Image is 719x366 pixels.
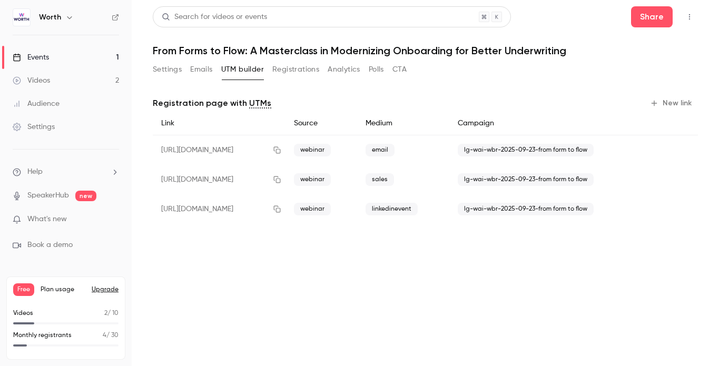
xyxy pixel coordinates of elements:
[392,61,407,78] button: CTA
[153,135,285,165] div: [URL][DOMAIN_NAME]
[153,112,285,135] div: Link
[103,331,119,340] p: / 30
[13,75,50,86] div: Videos
[366,144,395,156] span: email
[153,44,698,57] h1: From Forms to Flow: A Masterclass in Modernizing Onboarding for Better Underwriting
[104,309,119,318] p: / 10
[13,98,60,109] div: Audience
[13,166,119,177] li: help-dropdown-opener
[221,61,264,78] button: UTM builder
[458,173,594,186] span: lg-wai-wbr-2025-09-23-from form to flow
[92,285,119,294] button: Upgrade
[294,173,331,186] span: webinar
[27,240,73,251] span: Book a demo
[646,95,698,112] button: New link
[13,52,49,63] div: Events
[458,203,594,215] span: lg-wai-wbr-2025-09-23-from form to flow
[153,97,271,110] p: Registration page with
[458,144,594,156] span: lg-wai-wbr-2025-09-23-from form to flow
[272,61,319,78] button: Registrations
[369,61,384,78] button: Polls
[631,6,673,27] button: Share
[13,331,72,340] p: Monthly registrants
[285,112,357,135] div: Source
[13,122,55,132] div: Settings
[27,166,43,177] span: Help
[190,61,212,78] button: Emails
[104,310,107,316] span: 2
[294,144,331,156] span: webinar
[153,165,285,194] div: [URL][DOMAIN_NAME]
[75,191,96,201] span: new
[41,285,85,294] span: Plan usage
[249,97,271,110] a: UTMs
[103,332,106,339] span: 4
[13,9,30,26] img: Worth
[13,309,33,318] p: Videos
[162,12,267,23] div: Search for videos or events
[39,12,61,23] h6: Worth
[13,283,34,296] span: Free
[366,203,418,215] span: linkedinevent
[366,173,394,186] span: sales
[153,194,285,224] div: [URL][DOMAIN_NAME]
[27,214,67,225] span: What's new
[449,112,653,135] div: Campaign
[294,203,331,215] span: webinar
[328,61,360,78] button: Analytics
[153,61,182,78] button: Settings
[357,112,449,135] div: Medium
[27,190,69,201] a: SpeakerHub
